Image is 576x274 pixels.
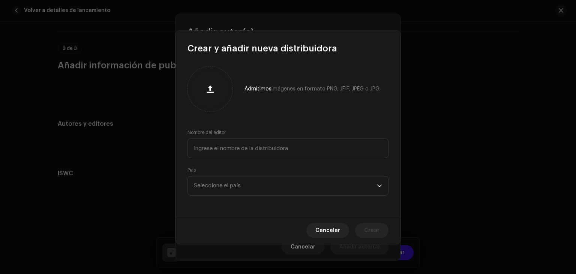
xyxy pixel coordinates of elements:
[187,42,337,54] span: Crear y añadir nueva distribuidora
[271,86,380,92] span: imágenes en formato PNG, JFIF, JPEG o JPG.
[355,223,388,238] button: Crear
[194,183,241,188] span: Seleccione el país
[187,129,226,135] label: Nombre del editor
[377,176,382,195] div: dropdown trigger
[364,223,379,238] span: Crear
[244,86,380,92] div: Admitimos
[306,223,349,238] button: Cancelar
[194,176,377,195] span: Seleccione el país
[315,223,340,238] span: Cancelar
[187,167,196,173] label: País
[187,139,388,158] input: Ingrese el nombre de la distribuidora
